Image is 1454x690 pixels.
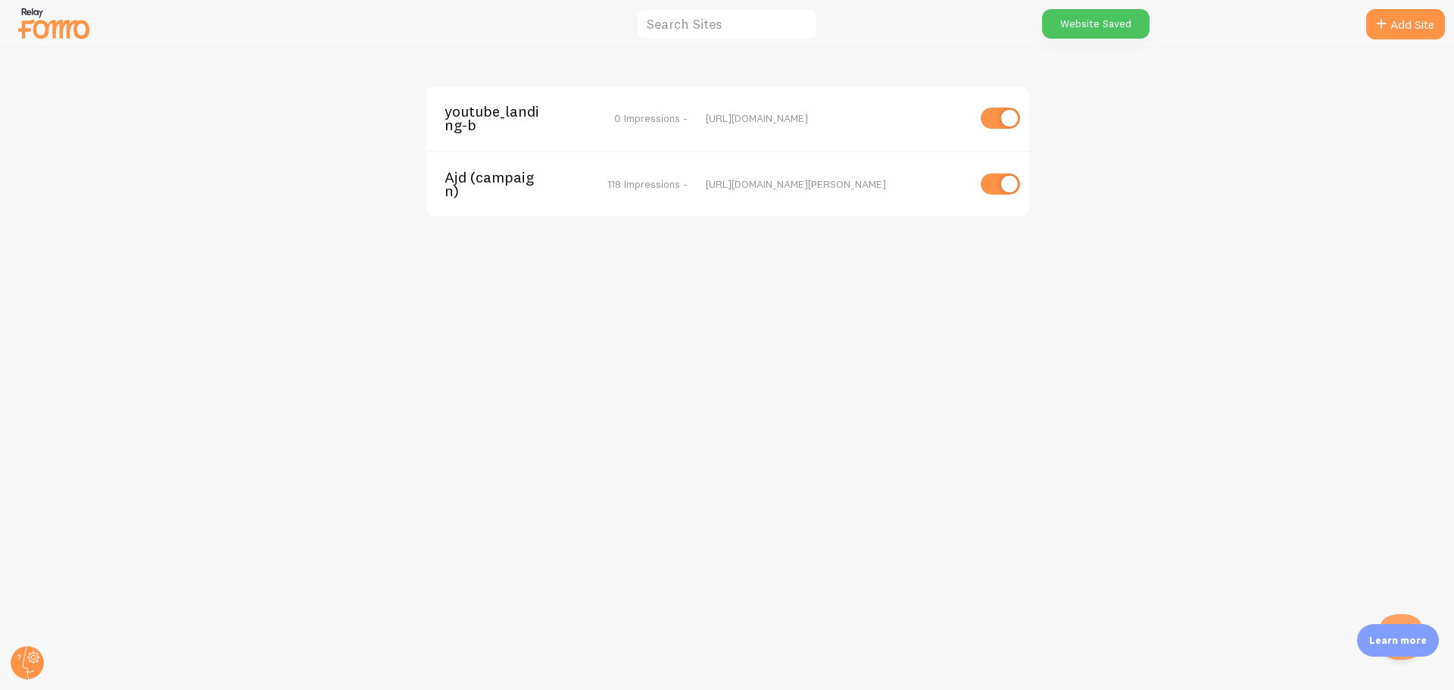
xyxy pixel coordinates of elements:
[1357,624,1439,657] div: Learn more
[1378,614,1424,660] iframe: Help Scout Beacon - Open
[706,111,967,125] div: [URL][DOMAIN_NAME]
[16,4,92,42] img: fomo-relay-logo-orange.svg
[445,105,566,133] span: youtube_landing-b
[445,170,566,198] span: Ajd (campaign)
[607,177,688,191] span: 118 Impressions -
[1369,633,1427,648] p: Learn more
[1042,9,1150,39] div: Website Saved
[614,111,688,125] span: 0 Impressions -
[706,177,967,191] div: [URL][DOMAIN_NAME][PERSON_NAME]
